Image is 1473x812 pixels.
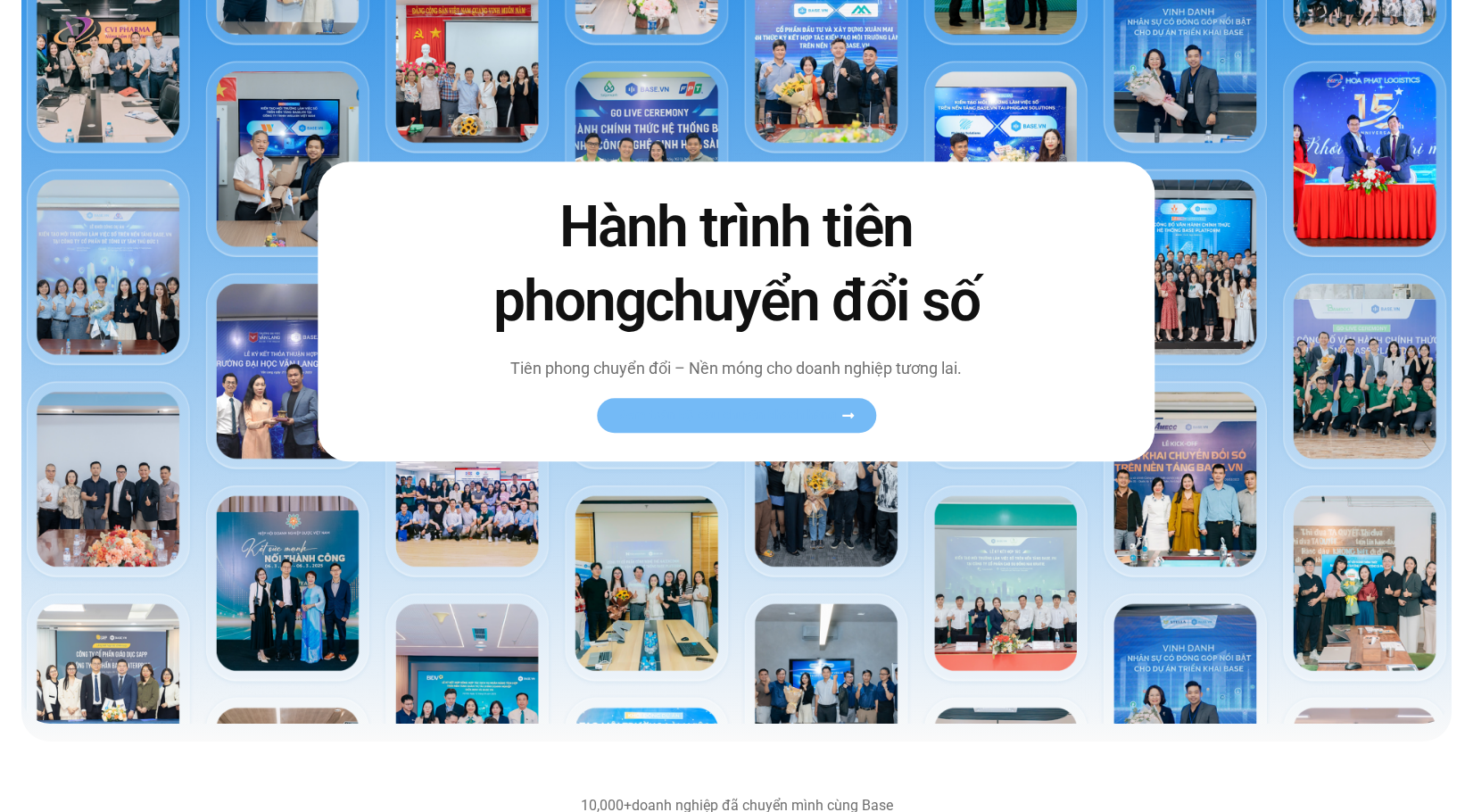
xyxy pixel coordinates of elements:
p: Tiên phong chuyển đổi – Nền móng cho doanh nghiệp tương lai. [455,357,1017,381]
span: Xem toàn bộ câu chuyện khách hàng [618,410,837,423]
a: Xem toàn bộ câu chuyện khách hàng [597,399,876,434]
span: chuyển đổi số [645,268,980,335]
h2: Hành trình tiên phong [455,190,1017,338]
